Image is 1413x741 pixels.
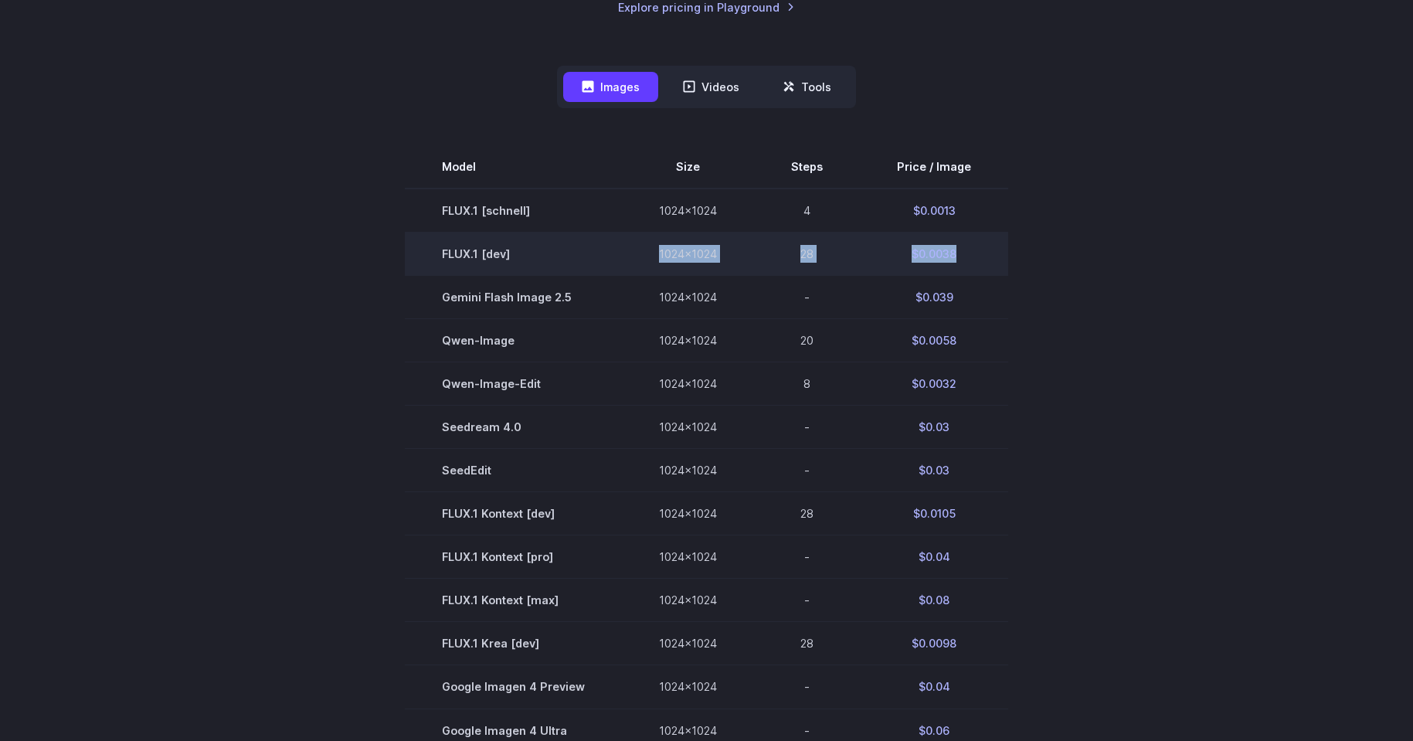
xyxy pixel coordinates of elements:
td: 1024x1024 [622,276,754,319]
td: SeedEdit [405,449,622,492]
td: $0.08 [860,579,1008,622]
td: - [754,665,860,709]
td: $0.039 [860,276,1008,319]
td: 1024x1024 [622,233,754,276]
td: $0.0038 [860,233,1008,276]
td: 1024x1024 [622,449,754,492]
td: - [754,406,860,449]
td: FLUX.1 Kontext [pro] [405,535,622,579]
td: 1024x1024 [622,492,754,535]
td: 4 [754,189,860,233]
td: - [754,449,860,492]
td: $0.0032 [860,362,1008,406]
td: $0.04 [860,665,1008,709]
td: Qwen-Image-Edit [405,362,622,406]
th: Model [405,145,622,189]
td: Seedream 4.0 [405,406,622,449]
td: 1024x1024 [622,362,754,406]
td: 1024x1024 [622,189,754,233]
td: $0.04 [860,535,1008,579]
td: $0.0013 [860,189,1008,233]
td: FLUX.1 Kontext [max] [405,579,622,622]
td: $0.0058 [860,319,1008,362]
td: 1024x1024 [622,319,754,362]
td: $0.03 [860,449,1008,492]
td: 28 [754,622,860,665]
button: Images [563,72,658,102]
td: 1024x1024 [622,579,754,622]
td: 1024x1024 [622,406,754,449]
button: Tools [764,72,850,102]
td: Google Imagen 4 Preview [405,665,622,709]
th: Size [622,145,754,189]
td: - [754,276,860,319]
td: $0.03 [860,406,1008,449]
th: Price / Image [860,145,1008,189]
td: 20 [754,319,860,362]
td: FLUX.1 [schnell] [405,189,622,233]
td: 1024x1024 [622,665,754,709]
td: Qwen-Image [405,319,622,362]
td: FLUX.1 [dev] [405,233,622,276]
td: - [754,579,860,622]
td: FLUX.1 Krea [dev] [405,622,622,665]
td: 28 [754,233,860,276]
td: 28 [754,492,860,535]
td: - [754,535,860,579]
span: Gemini Flash Image 2.5 [442,288,585,306]
button: Videos [664,72,758,102]
td: $0.0105 [860,492,1008,535]
th: Steps [754,145,860,189]
td: 1024x1024 [622,535,754,579]
td: 1024x1024 [622,622,754,665]
td: 8 [754,362,860,406]
td: FLUX.1 Kontext [dev] [405,492,622,535]
td: $0.0098 [860,622,1008,665]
